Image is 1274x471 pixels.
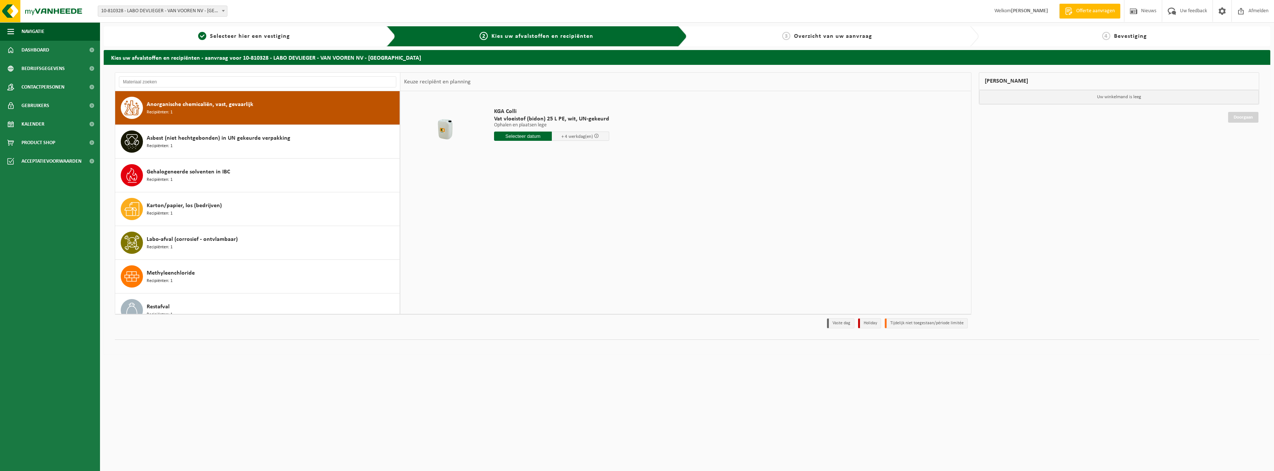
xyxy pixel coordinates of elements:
[794,33,872,39] span: Overzicht van uw aanvraag
[147,176,173,183] span: Recipiënten: 1
[494,123,609,128] p: Ophalen en plaatsen lege
[1059,4,1120,19] a: Offerte aanvragen
[979,90,1259,104] p: Uw winkelmand is leeg
[858,318,881,328] li: Holiday
[147,244,173,251] span: Recipiënten: 1
[98,6,227,17] span: 10-810328 - LABO DEVLIEGER - VAN VOOREN NV - BRUGGE
[147,100,253,109] span: Anorganische chemicaliën, vast, gevaarlijk
[400,73,474,91] div: Keuze recipiënt en planning
[115,226,400,260] button: Labo-afval (corrosief - ontvlambaar) Recipiënten: 1
[147,235,238,244] span: Labo-afval (corrosief - ontvlambaar)
[115,260,400,293] button: Methyleenchloride Recipiënten: 1
[147,278,173,285] span: Recipiënten: 1
[115,91,400,125] button: Anorganische chemicaliën, vast, gevaarlijk Recipiënten: 1
[1114,33,1147,39] span: Bevestiging
[21,133,55,152] span: Product Shop
[147,109,173,116] span: Recipiënten: 1
[979,72,1260,90] div: [PERSON_NAME]
[147,210,173,217] span: Recipiënten: 1
[115,125,400,159] button: Asbest (niet hechtgebonden) in UN gekeurde verpakking Recipiënten: 1
[561,134,593,139] span: + 4 werkdag(en)
[21,152,81,170] span: Acceptatievoorwaarden
[210,33,290,39] span: Selecteer hier een vestiging
[1074,7,1117,15] span: Offerte aanvragen
[198,32,206,40] span: 1
[147,134,290,143] span: Asbest (niet hechtgebonden) in UN gekeurde verpakking
[1011,8,1048,14] strong: [PERSON_NAME]
[115,293,400,327] button: Restafval Recipiënten: 1
[480,32,488,40] span: 2
[885,318,968,328] li: Tijdelijk niet toegestaan/période limitée
[21,59,65,78] span: Bedrijfsgegevens
[1228,112,1258,123] a: Doorgaan
[494,108,609,115] span: KGA Colli
[98,6,227,16] span: 10-810328 - LABO DEVLIEGER - VAN VOOREN NV - BRUGGE
[21,96,49,115] span: Gebruikers
[147,269,195,278] span: Methyleenchloride
[147,302,170,311] span: Restafval
[115,192,400,226] button: Karton/papier, los (bedrijven) Recipiënten: 1
[494,132,552,141] input: Selecteer datum
[147,311,173,318] span: Recipiënten: 1
[782,32,790,40] span: 3
[119,76,396,87] input: Materiaal zoeken
[147,167,230,176] span: Gehalogeneerde solventen in IBC
[104,50,1270,64] h2: Kies uw afvalstoffen en recipiënten - aanvraag voor 10-810328 - LABO DEVLIEGER - VAN VOOREN NV - ...
[494,115,609,123] span: Vat vloeistof (bidon) 25 L PE, wit, UN-gekeurd
[107,32,381,41] a: 1Selecteer hier een vestiging
[115,159,400,192] button: Gehalogeneerde solventen in IBC Recipiënten: 1
[491,33,593,39] span: Kies uw afvalstoffen en recipiënten
[147,143,173,150] span: Recipiënten: 1
[21,115,44,133] span: Kalender
[21,78,64,96] span: Contactpersonen
[147,201,222,210] span: Karton/papier, los (bedrijven)
[21,41,49,59] span: Dashboard
[827,318,854,328] li: Vaste dag
[21,22,44,41] span: Navigatie
[1102,32,1110,40] span: 4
